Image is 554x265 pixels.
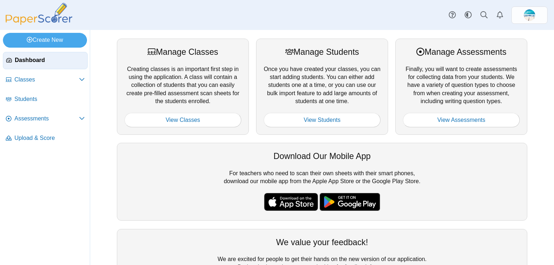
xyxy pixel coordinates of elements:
a: PaperScorer [3,20,75,26]
span: Assessments [14,115,79,123]
div: Manage Assessments [403,46,520,58]
a: Students [3,91,88,108]
a: View Students [264,113,381,127]
div: Manage Classes [124,46,241,58]
div: Once you have created your classes, you can start adding students. You can either add students on... [256,39,388,135]
div: Manage Students [264,46,381,58]
a: Alerts [492,7,508,23]
img: google-play-badge.png [320,193,380,211]
span: Dashboard [15,56,84,64]
a: Dashboard [3,52,88,69]
div: For teachers who need to scan their own sheets with their smart phones, download our mobile app f... [117,143,527,221]
img: apple-store-badge.svg [264,193,318,211]
a: View Assessments [403,113,520,127]
div: We value your feedback! [124,237,520,248]
span: Upload & Score [14,134,85,142]
a: ps.H1yuw66FtyTk4FxR [511,6,548,24]
span: Classes [14,76,79,84]
img: ps.H1yuw66FtyTk4FxR [524,9,535,21]
a: Create New [3,33,87,47]
a: View Classes [124,113,241,127]
div: Creating classes is an important first step in using the application. A class will contain a coll... [117,39,249,135]
span: Students [14,95,85,103]
div: Finally, you will want to create assessments for collecting data from your students. We have a va... [395,39,527,135]
div: Download Our Mobile App [124,150,520,162]
a: Classes [3,71,88,89]
span: Chrissy Greenberg [524,9,535,21]
a: Assessments [3,110,88,128]
a: Upload & Score [3,130,88,147]
img: PaperScorer [3,3,75,25]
